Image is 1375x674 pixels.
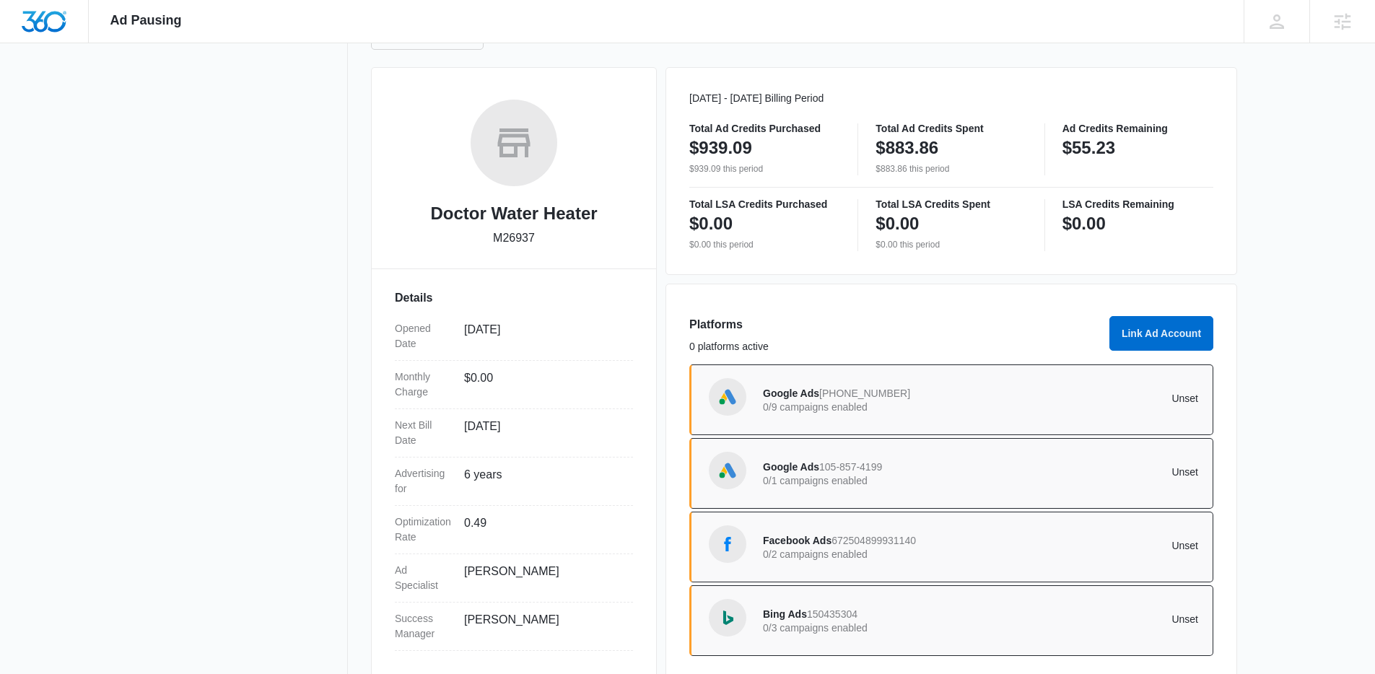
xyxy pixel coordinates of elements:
dt: Optimization Rate [395,515,453,545]
p: Total LSA Credits Purchased [689,199,840,209]
a: Google AdsGoogle Ads[PHONE_NUMBER]0/9 campaigns enabledUnset [689,364,1213,435]
p: $883.86 this period [876,162,1026,175]
p: 0/9 campaigns enabled [763,402,981,412]
p: M26937 [493,229,535,247]
p: Unset [981,614,1199,624]
div: Success Manager[PERSON_NAME] [395,603,633,651]
p: $883.86 [876,136,938,159]
img: Facebook Ads [717,533,738,555]
p: 0/3 campaigns enabled [763,623,981,633]
span: 150435304 [807,608,857,620]
div: Monthly Charge$0.00 [395,361,633,409]
div: Next Bill Date[DATE] [395,409,633,458]
span: 672504899931140 [831,535,916,546]
div: Opened Date[DATE] [395,312,633,361]
p: $0.00 this period [876,238,1026,251]
span: [PHONE_NUMBER] [819,388,910,399]
dt: Advertising for [395,466,453,496]
span: Google Ads [763,388,819,399]
p: $55.23 [1062,136,1115,159]
dd: 0.49 [464,515,621,545]
img: Bing Ads [717,607,738,629]
h3: Details [395,289,633,307]
button: Link Ad Account [1109,316,1213,351]
dd: 6 years [464,466,621,496]
div: Optimization Rate0.49 [395,506,633,554]
p: 0 platforms active [689,339,1101,354]
span: Bing Ads [763,608,807,620]
dd: [DATE] [464,321,621,351]
p: Unset [981,467,1199,477]
dt: Monthly Charge [395,369,453,400]
h3: Platforms [689,316,1101,333]
dd: $0.00 [464,369,621,400]
dt: Success Manager [395,611,453,642]
p: $0.00 this period [689,238,840,251]
p: 0/2 campaigns enabled [763,549,981,559]
span: Ad Pausing [110,13,182,28]
dt: Next Bill Date [395,418,453,448]
p: LSA Credits Remaining [1062,199,1213,209]
a: Google AdsGoogle Ads105-857-41990/1 campaigns enabledUnset [689,438,1213,509]
dd: [PERSON_NAME] [464,611,621,642]
h2: Doctor Water Heater [430,201,597,227]
span: Facebook Ads [763,535,831,546]
p: Unset [981,393,1199,403]
p: Total LSA Credits Spent [876,199,1026,209]
img: Google Ads [717,386,738,408]
p: Total Ad Credits Spent [876,123,1026,134]
p: $939.09 this period [689,162,840,175]
p: [DATE] - [DATE] Billing Period [689,91,1213,106]
p: Ad Credits Remaining [1062,123,1213,134]
span: 105-857-4199 [819,461,882,473]
div: Advertising for6 years [395,458,633,506]
a: Facebook AdsFacebook Ads6725048999311400/2 campaigns enabledUnset [689,512,1213,582]
p: 0/1 campaigns enabled [763,476,981,486]
dd: [DATE] [464,418,621,448]
p: $0.00 [689,212,733,235]
img: Google Ads [717,460,738,481]
p: $0.00 [1062,212,1106,235]
dd: [PERSON_NAME] [464,563,621,593]
a: Bing AdsBing Ads1504353040/3 campaigns enabledUnset [689,585,1213,656]
span: Google Ads [763,461,819,473]
div: Ad Specialist[PERSON_NAME] [395,554,633,603]
p: Unset [981,540,1199,551]
p: $939.09 [689,136,752,159]
dt: Ad Specialist [395,563,453,593]
dt: Opened Date [395,321,453,351]
p: Total Ad Credits Purchased [689,123,840,134]
p: $0.00 [876,212,919,235]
